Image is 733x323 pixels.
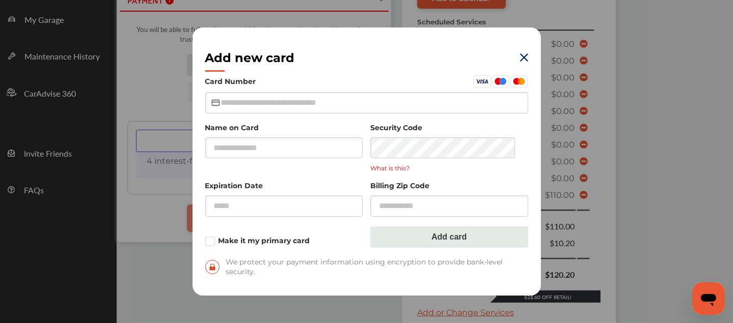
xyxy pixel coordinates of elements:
[205,50,295,65] h2: Add new card
[205,124,363,134] label: Name on Card
[205,182,363,192] label: Expiration Date
[473,75,492,88] img: Visa.45ceafba.svg
[492,75,510,88] img: Maestro.aa0500b2.svg
[370,226,528,248] button: Add card
[370,182,528,192] label: Billing Zip Code
[205,257,528,277] span: We protect your payment information using encryption to provide bank-level security.
[205,237,363,247] label: Make it my primary card
[520,53,528,62] img: eYXu4VuQffQpPoAAAAASUVORK5CYII=
[205,75,528,92] label: Card Number
[692,282,725,315] iframe: Button to launch messaging window
[370,164,528,172] p: What is this?
[510,75,528,88] img: Mastercard.eb291d48.svg
[205,260,220,274] img: secure-lock
[370,124,528,134] label: Security Code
